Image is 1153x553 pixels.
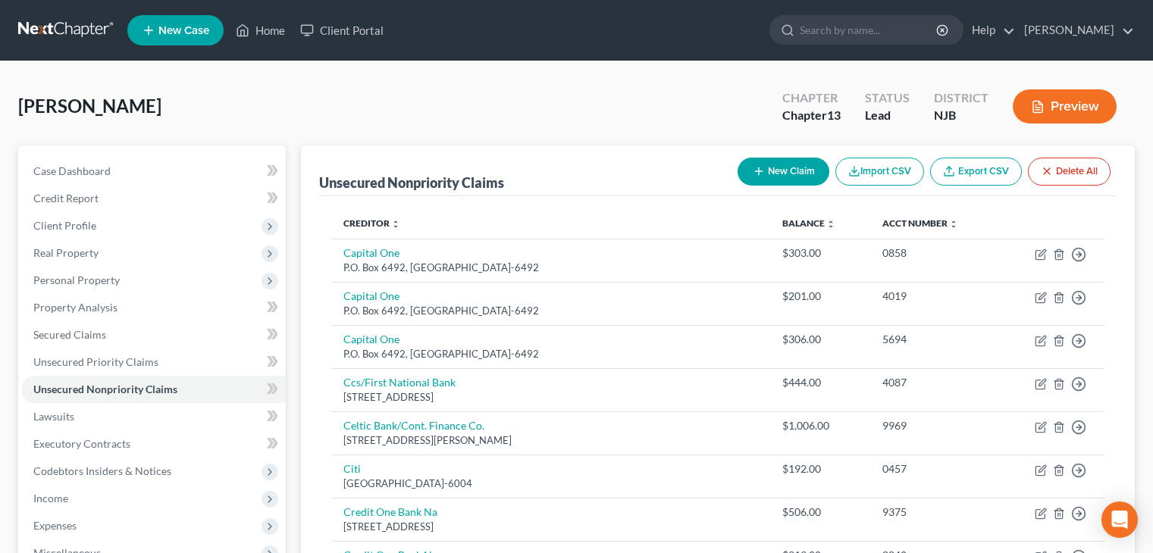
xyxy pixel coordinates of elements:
div: $1,006.00 [782,418,857,433]
span: Income [33,492,68,505]
div: Chapter [782,89,841,107]
div: Unsecured Nonpriority Claims [319,173,504,192]
a: Ccs/First National Bank [343,376,456,389]
div: 0457 [882,461,987,476]
span: Client Profile [33,219,96,232]
a: Property Analysis [21,294,286,321]
a: Celtic Bank/Cont. Finance Co. [343,419,484,432]
span: Personal Property [33,273,120,286]
button: Import CSV [835,158,924,186]
a: Help [964,17,1015,44]
span: Expenses [33,519,77,532]
div: $506.00 [782,505,857,520]
div: 4019 [882,289,987,304]
div: P.O. Box 6492, [GEOGRAPHIC_DATA]-6492 [343,347,758,361]
div: $192.00 [782,461,857,476]
a: Export CSV [930,158,1022,186]
span: Executory Contracts [33,437,130,450]
span: Lawsuits [33,410,74,423]
a: Balance unfold_more [782,217,835,229]
button: Preview [1013,89,1117,123]
a: Credit One Bank Na [343,505,437,518]
div: Lead [865,107,910,124]
a: Capital One [343,289,399,302]
div: 9375 [882,505,987,520]
input: Search by name... [800,16,938,44]
i: unfold_more [826,220,835,229]
div: 5694 [882,332,987,347]
a: Citi [343,462,361,475]
div: Status [865,89,910,107]
a: Lawsuits [21,403,286,430]
a: Creditor unfold_more [343,217,400,229]
i: unfold_more [391,220,400,229]
div: [STREET_ADDRESS] [343,520,758,534]
button: New Claim [738,158,829,186]
div: 0858 [882,245,987,261]
span: [PERSON_NAME] [18,95,161,117]
a: Home [228,17,293,44]
div: [STREET_ADDRESS][PERSON_NAME] [343,433,758,448]
a: Case Dashboard [21,158,286,185]
span: Secured Claims [33,328,106,341]
span: Real Property [33,246,99,259]
a: Capital One [343,246,399,259]
a: Client Portal [293,17,391,44]
div: $306.00 [782,332,857,347]
div: P.O. Box 6492, [GEOGRAPHIC_DATA]-6492 [343,304,758,318]
span: Case Dashboard [33,164,111,177]
a: Credit Report [21,185,286,212]
div: Chapter [782,107,841,124]
span: Unsecured Nonpriority Claims [33,383,177,395]
span: Unsecured Priority Claims [33,355,158,368]
a: Executory Contracts [21,430,286,458]
span: New Case [158,25,209,36]
div: District [934,89,989,107]
span: Credit Report [33,192,99,205]
div: 4087 [882,375,987,390]
a: Secured Claims [21,321,286,348]
a: Unsecured Priority Claims [21,348,286,376]
button: Delete All [1028,158,1111,186]
span: Property Analysis [33,301,117,314]
div: [GEOGRAPHIC_DATA]-6004 [343,476,758,491]
div: $444.00 [782,375,857,390]
div: P.O. Box 6492, [GEOGRAPHIC_DATA]-6492 [343,261,758,275]
a: Unsecured Nonpriority Claims [21,376,286,403]
a: Acct Number unfold_more [882,217,958,229]
div: $201.00 [782,289,857,304]
div: 9969 [882,418,987,433]
i: unfold_more [949,220,958,229]
div: Open Intercom Messenger [1101,501,1138,538]
div: [STREET_ADDRESS] [343,390,758,405]
span: 13 [827,108,841,122]
a: [PERSON_NAME] [1017,17,1134,44]
a: Capital One [343,333,399,345]
span: Codebtors Insiders & Notices [33,464,171,477]
div: NJB [934,107,989,124]
div: $303.00 [782,245,857,261]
